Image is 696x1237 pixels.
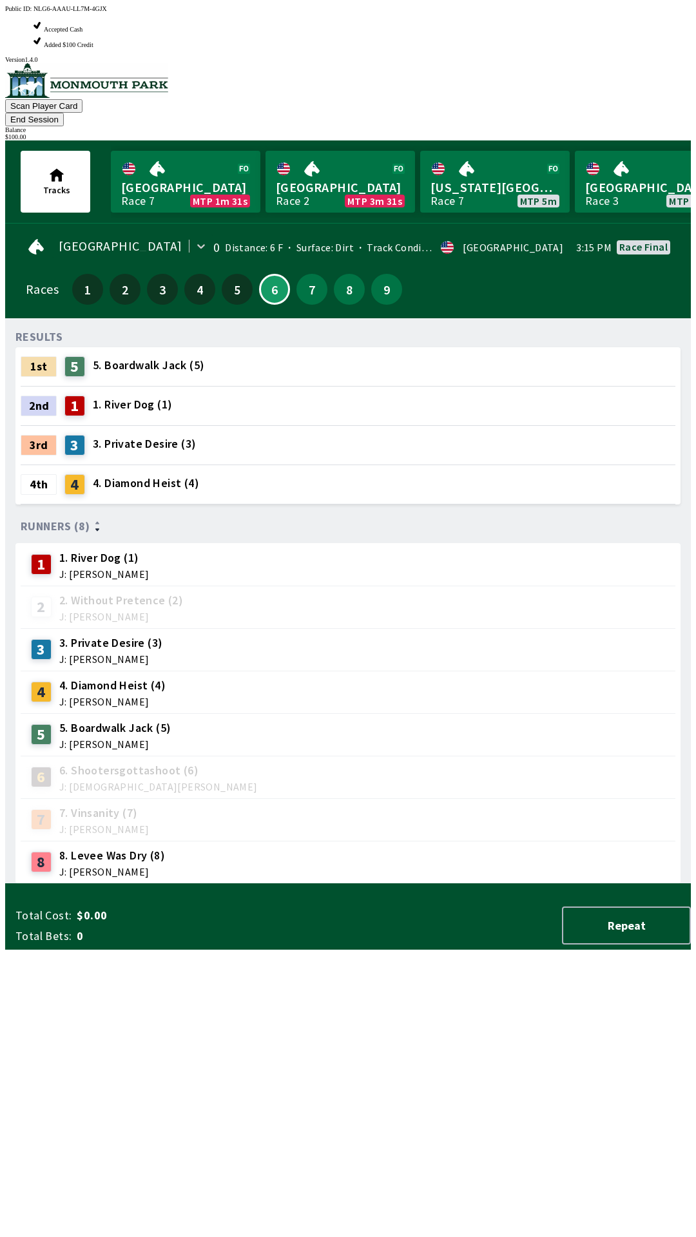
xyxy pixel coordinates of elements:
[31,554,52,575] div: 1
[562,906,691,945] button: Repeat
[276,179,405,196] span: [GEOGRAPHIC_DATA]
[430,179,559,196] span: [US_STATE][GEOGRAPHIC_DATA]
[188,285,212,294] span: 4
[59,550,149,566] span: 1. River Dog (1)
[193,196,247,206] span: MTP 1m 31s
[520,196,557,206] span: MTP 5m
[430,196,464,206] div: Race 7
[585,196,619,206] div: Race 3
[347,196,402,206] span: MTP 3m 31s
[21,520,675,533] div: Runners (8)
[222,274,253,305] button: 5
[276,196,309,206] div: Race 2
[15,928,72,944] span: Total Bets:
[574,918,679,933] span: Repeat
[111,151,260,213] a: [GEOGRAPHIC_DATA]Race 7MTP 1m 31s
[59,805,149,821] span: 7. Vinsanity (7)
[93,475,199,492] span: 4. Diamond Heist (4)
[5,99,82,113] button: Scan Player Card
[44,26,82,33] span: Accepted Cash
[463,242,563,253] div: [GEOGRAPHIC_DATA]
[77,928,280,944] span: 0
[59,720,171,736] span: 5. Boardwalk Jack (5)
[184,274,215,305] button: 4
[21,435,57,455] div: 3rd
[59,611,183,622] span: J: [PERSON_NAME]
[5,113,64,126] button: End Session
[15,332,63,342] div: RESULTS
[337,285,362,294] span: 8
[59,824,149,834] span: J: [PERSON_NAME]
[15,908,72,923] span: Total Cost:
[93,436,196,452] span: 3. Private Desire (3)
[266,151,415,213] a: [GEOGRAPHIC_DATA]Race 2MTP 3m 31s
[43,184,70,196] span: Tracks
[59,592,183,609] span: 2. Without Pretence (2)
[31,767,52,787] div: 6
[31,724,52,745] div: 5
[59,867,165,877] span: J: [PERSON_NAME]
[77,908,280,923] span: $0.00
[5,126,691,133] div: Balance
[147,274,178,305] button: 3
[225,241,283,254] span: Distance: 6 F
[31,597,52,617] div: 2
[121,196,155,206] div: Race 7
[259,274,290,305] button: 6
[5,133,691,140] div: $ 100.00
[59,569,149,579] span: J: [PERSON_NAME]
[64,396,85,416] div: 1
[21,396,57,416] div: 2nd
[264,286,285,292] span: 6
[110,274,140,305] button: 2
[300,285,324,294] span: 7
[44,41,93,48] span: Added $100 Credit
[59,782,258,792] span: J: [DEMOGRAPHIC_DATA][PERSON_NAME]
[59,635,162,651] span: 3. Private Desire (3)
[371,274,402,305] button: 9
[93,396,172,413] span: 1. River Dog (1)
[59,762,258,779] span: 6. Shootersgottashoot (6)
[59,696,166,707] span: J: [PERSON_NAME]
[5,63,168,98] img: venue logo
[21,356,57,377] div: 1st
[113,285,137,294] span: 2
[296,274,327,305] button: 7
[619,242,668,252] div: Race final
[213,242,220,253] div: 0
[21,474,57,495] div: 4th
[64,435,85,455] div: 3
[21,151,90,213] button: Tracks
[31,852,52,872] div: 8
[64,356,85,377] div: 5
[334,274,365,305] button: 8
[31,809,52,830] div: 7
[420,151,570,213] a: [US_STATE][GEOGRAPHIC_DATA]Race 7MTP 5m
[150,285,175,294] span: 3
[225,285,249,294] span: 5
[59,677,166,694] span: 4. Diamond Heist (4)
[59,739,171,749] span: J: [PERSON_NAME]
[93,357,204,374] span: 5. Boardwalk Jack (5)
[576,242,612,253] span: 3:15 PM
[75,285,100,294] span: 1
[21,521,90,532] span: Runners (8)
[59,241,182,251] span: [GEOGRAPHIC_DATA]
[26,284,59,294] div: Races
[354,241,467,254] span: Track Condition: Firm
[31,682,52,702] div: 4
[59,847,165,864] span: 8. Levee Was Dry (8)
[121,179,250,196] span: [GEOGRAPHIC_DATA]
[5,56,691,63] div: Version 1.4.0
[374,285,399,294] span: 9
[5,5,691,12] div: Public ID:
[31,639,52,660] div: 3
[34,5,107,12] span: NLG6-AAAU-LL7M-4GJX
[72,274,103,305] button: 1
[59,654,162,664] span: J: [PERSON_NAME]
[283,241,354,254] span: Surface: Dirt
[64,474,85,495] div: 4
